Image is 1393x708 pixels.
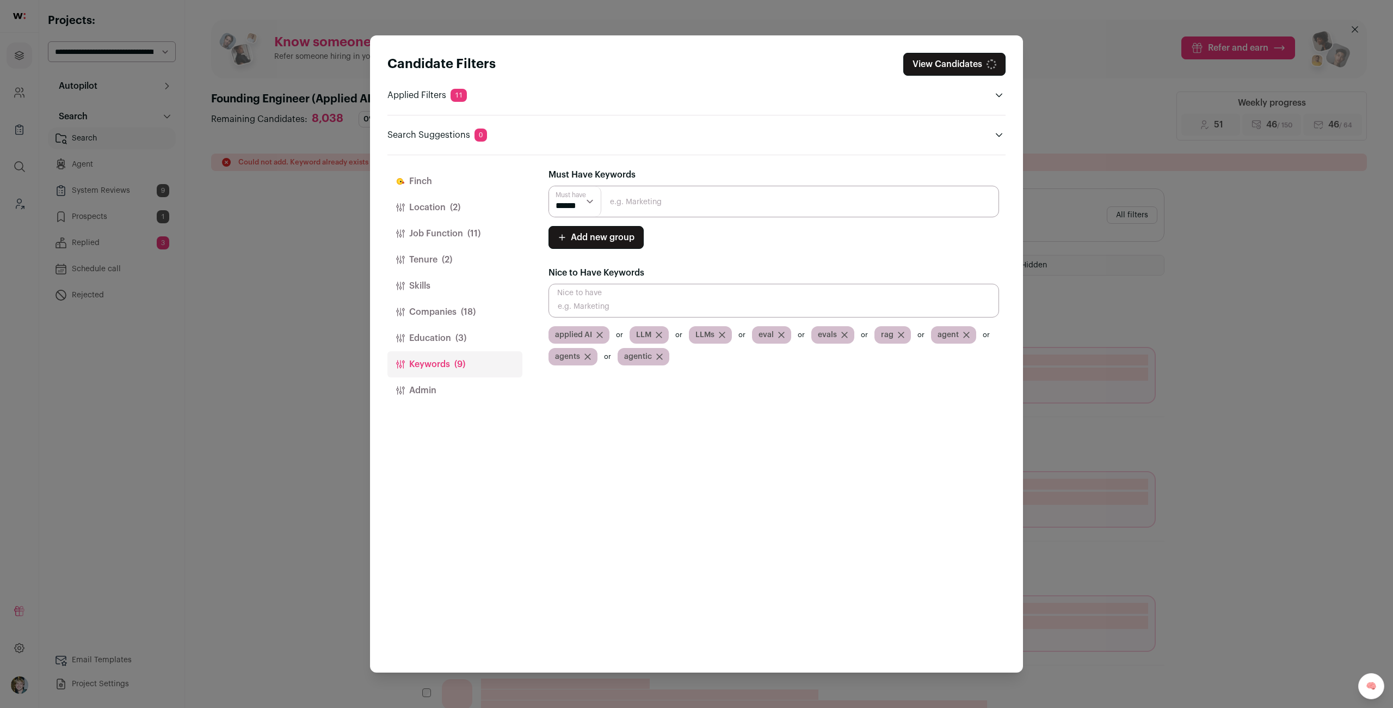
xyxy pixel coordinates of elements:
[387,221,522,247] button: Job Function(11)
[555,329,592,340] span: applied AI
[461,306,476,319] span: (18)
[387,58,496,71] strong: Candidate Filters
[387,273,522,299] button: Skills
[759,329,774,340] span: eval
[387,89,467,102] p: Applied Filters
[695,329,714,340] span: LLMs
[455,332,466,345] span: (3)
[881,329,893,340] span: rag
[903,53,1006,76] button: Close search preferences
[548,226,644,249] button: Add new group
[474,129,487,142] span: 0
[938,329,959,340] span: agent
[1358,673,1384,699] a: 🧠
[450,201,460,214] span: (2)
[818,329,837,340] span: evals
[548,268,644,277] span: Nice to Have Keywords
[636,329,651,340] span: LLM
[454,358,465,371] span: (9)
[467,227,480,240] span: (11)
[624,351,652,362] span: agentic
[451,89,467,102] span: 11
[387,168,522,194] button: Finch
[548,168,636,181] label: Must Have Keywords
[548,186,999,217] input: e.g. Marketing
[555,351,580,362] span: agents
[387,194,522,221] button: Location(2)
[387,325,522,351] button: Education(3)
[387,377,522,404] button: Admin
[571,231,634,244] span: Add new group
[442,253,452,266] span: (2)
[387,129,487,142] p: Search Suggestions
[387,351,522,377] button: Keywords(9)
[993,89,1006,102] button: Open applied filters
[387,247,522,273] button: Tenure(2)
[387,299,522,325] button: Companies(18)
[548,284,999,318] input: e.g. Marketing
